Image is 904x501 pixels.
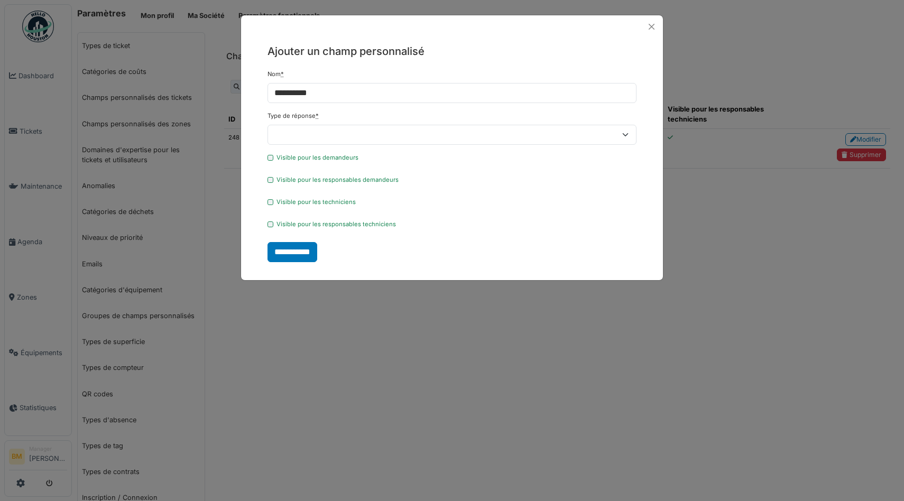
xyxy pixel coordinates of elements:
[267,112,319,120] label: Type de réponse
[281,70,284,78] abbr: Requis
[276,198,356,207] label: Visible pour les techniciens
[276,175,399,184] label: Visible pour les responsables demandeurs
[276,153,358,162] label: Visible pour les demandeurs
[276,220,396,229] label: Visible pour les responsables techniciens
[267,70,284,79] label: Nom
[316,112,319,119] abbr: Requis
[267,43,637,59] h5: Ajouter un champ personnalisé
[644,20,659,34] button: Close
